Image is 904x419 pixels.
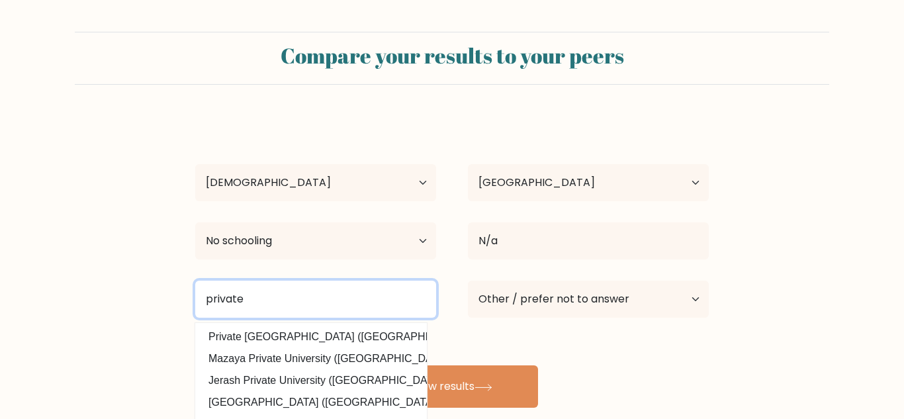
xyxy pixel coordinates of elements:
[199,348,424,369] option: Mazaya Private University ([GEOGRAPHIC_DATA])
[199,326,424,348] option: Private [GEOGRAPHIC_DATA] ([GEOGRAPHIC_DATA])
[83,43,821,68] h2: Compare your results to your peers
[366,365,538,408] button: View results
[195,281,436,318] input: Most relevant educational institution
[199,370,424,391] option: Jerash Private University ([GEOGRAPHIC_DATA])
[468,222,709,259] input: What did you study?
[199,392,424,413] option: [GEOGRAPHIC_DATA] ([GEOGRAPHIC_DATA])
